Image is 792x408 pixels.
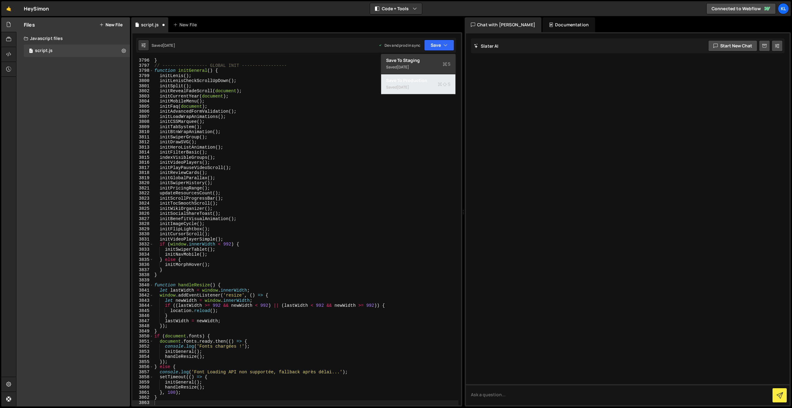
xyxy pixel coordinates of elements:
div: 3823 [132,196,153,201]
div: 3849 [132,329,153,334]
button: New File [99,22,123,27]
div: 3860 [132,385,153,390]
div: 3842 [132,293,153,298]
div: Save to Production [386,77,450,84]
div: Code + Tools [381,54,456,95]
div: 3830 [132,232,153,237]
div: 3834 [132,252,153,257]
button: Save to StagingS Saved[DATE] [381,54,455,74]
div: Saved [386,84,450,91]
div: 3822 [132,191,153,196]
div: 3857 [132,370,153,375]
span: 1 [29,49,33,54]
span: S [443,61,450,67]
div: 3843 [132,298,153,303]
button: Code + Tools [370,3,422,14]
div: 3851 [132,339,153,344]
div: 3831 [132,237,153,242]
div: New File [173,22,199,28]
button: Save [424,40,454,51]
div: 16083/43150.js [24,45,132,57]
div: 3852 [132,344,153,349]
div: script.js [141,22,159,28]
div: 3862 [132,395,153,400]
div: 3810 [132,129,153,135]
div: 3821 [132,186,153,191]
div: 3811 [132,135,153,140]
div: [DATE] [397,85,409,90]
div: 3804 [132,99,153,104]
div: 3859 [132,380,153,385]
div: 3807 [132,114,153,119]
div: Dev and prod in sync [378,43,420,48]
span: S [438,81,450,87]
div: 3806 [132,109,153,114]
div: 3845 [132,308,153,314]
a: Connected to Webflow [706,3,776,14]
div: 3853 [132,349,153,354]
div: 3803 [132,94,153,99]
div: Documentation [543,17,595,32]
div: 3814 [132,150,153,155]
button: Start new chat [708,40,757,51]
div: 3828 [132,221,153,227]
div: 3820 [132,180,153,186]
div: 3816 [132,160,153,165]
div: 3808 [132,119,153,124]
div: 3855 [132,359,153,365]
div: 3825 [132,206,153,211]
div: 3832 [132,242,153,247]
div: HeySimon [24,5,49,12]
div: Chat with [PERSON_NAME] [465,17,541,32]
div: 3815 [132,155,153,160]
div: Javascript files [16,32,130,45]
div: 3829 [132,227,153,232]
div: 3813 [132,145,153,150]
div: 3799 [132,73,153,79]
div: 3856 [132,364,153,370]
div: 3838 [132,272,153,278]
div: 3802 [132,89,153,94]
div: 3812 [132,140,153,145]
div: 3848 [132,323,153,329]
div: 3797 [132,63,153,68]
div: 3818 [132,170,153,176]
div: Saved [386,63,450,71]
div: 3800 [132,78,153,84]
div: 3798 [132,68,153,73]
div: 3833 [132,247,153,252]
div: Saved [152,43,175,48]
div: 3801 [132,84,153,89]
div: 3858 [132,375,153,380]
div: 3826 [132,211,153,216]
div: 3840 [132,283,153,288]
div: 3863 [132,400,153,406]
a: Kl [778,3,789,14]
div: [DATE] [397,64,409,70]
div: 3839 [132,278,153,283]
div: 3841 [132,288,153,293]
div: 3847 [132,319,153,324]
div: [DATE] [163,43,175,48]
div: 3819 [132,176,153,181]
div: 3824 [132,201,153,206]
div: 3835 [132,257,153,263]
div: script.js [35,48,53,54]
div: 3827 [132,216,153,222]
div: 3809 [132,124,153,130]
div: 3854 [132,354,153,359]
a: 🤙 [1,1,16,16]
div: 3846 [132,313,153,319]
div: 3817 [132,165,153,171]
div: 3861 [132,390,153,395]
div: 3805 [132,104,153,109]
div: 3850 [132,334,153,339]
h2: Files [24,21,35,28]
h2: Slater AI [474,43,499,49]
div: Save to Staging [386,57,450,63]
div: 3796 [132,58,153,63]
div: 3836 [132,262,153,267]
button: Save to ProductionS Saved[DATE] [381,74,455,94]
div: 3844 [132,303,153,308]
